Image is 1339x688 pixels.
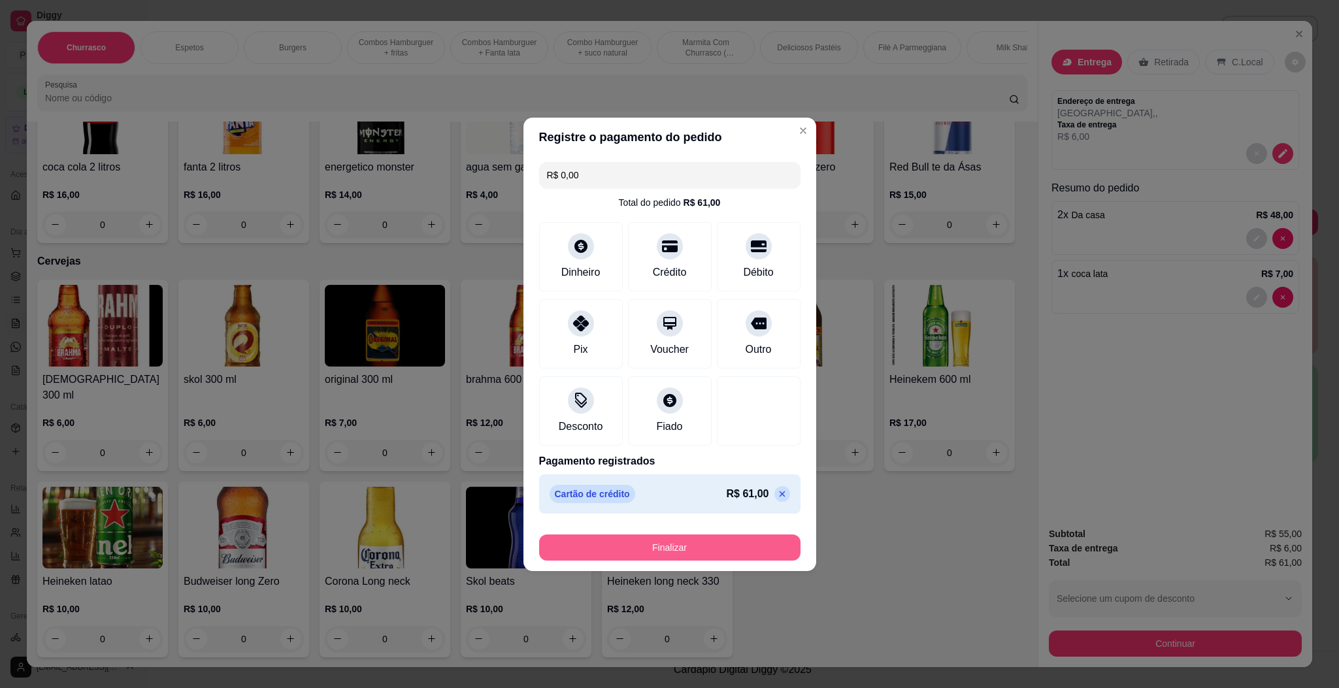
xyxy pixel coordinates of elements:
div: Débito [743,265,773,280]
div: Crédito [653,265,687,280]
input: Ex.: hambúrguer de cordeiro [547,162,793,188]
p: Pagamento registrados [539,453,801,469]
div: Pix [573,342,587,357]
p: R$ 61,00 [727,486,769,502]
div: Total do pedido [619,196,721,209]
div: R$ 61,00 [684,196,721,209]
div: Dinheiro [561,265,601,280]
div: Fiado [656,419,682,434]
div: Voucher [650,342,689,357]
button: Close [793,120,814,141]
button: Finalizar [539,534,801,561]
div: Outro [745,342,771,357]
header: Registre o pagamento do pedido [523,118,816,157]
p: Cartão de crédito [550,485,635,503]
div: Desconto [559,419,603,434]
